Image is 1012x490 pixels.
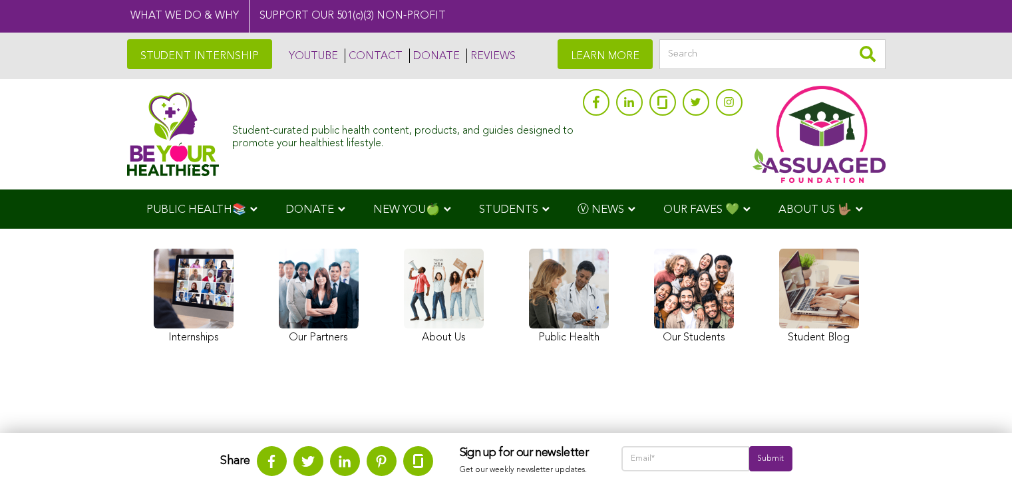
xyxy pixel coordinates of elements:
[409,49,460,63] a: DONATE
[285,204,334,215] span: DONATE
[749,446,792,471] input: Submit
[466,49,516,63] a: REVIEWS
[127,39,272,69] a: STUDENT INTERNSHIP
[479,204,538,215] span: STUDENTS
[460,446,595,461] h3: Sign up for our newsletter
[778,204,852,215] span: ABOUT US 🤟🏽
[127,189,886,229] div: Navigation Menu
[558,39,653,69] a: LEARN MORE
[621,446,750,471] input: Email*
[753,86,886,183] img: Assuaged App
[945,426,1012,490] iframe: Chat Widget
[220,455,250,467] strong: Share
[373,204,440,215] span: NEW YOU🍏
[657,96,667,109] img: glassdoor
[127,92,220,176] img: Assuaged
[285,49,338,63] a: YOUTUBE
[345,49,403,63] a: CONTACT
[460,463,595,478] p: Get our weekly newsletter updates.
[578,204,624,215] span: Ⓥ NEWS
[146,204,246,215] span: PUBLIC HEALTH📚
[232,118,576,150] div: Student-curated public health content, products, and guides designed to promote your healthiest l...
[659,39,886,69] input: Search
[413,454,423,468] img: glassdoor.svg
[663,204,739,215] span: OUR FAVES 💚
